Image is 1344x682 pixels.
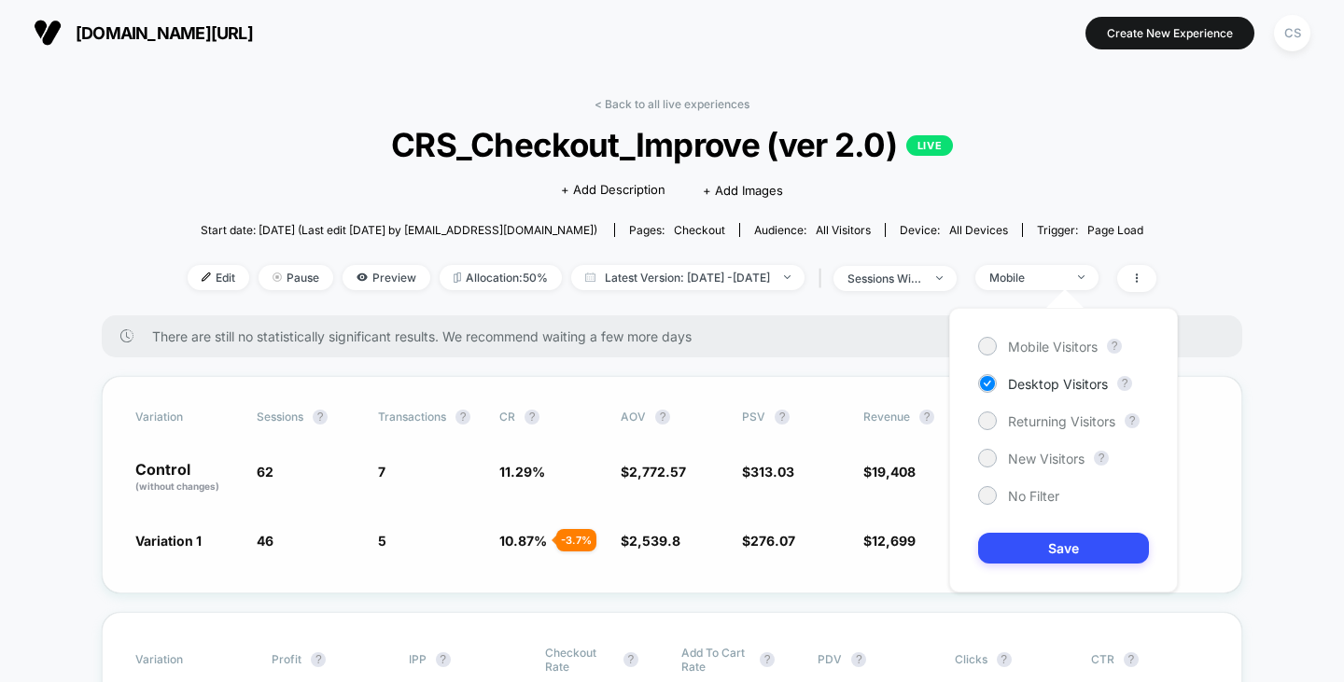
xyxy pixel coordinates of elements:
[742,410,765,424] span: PSV
[311,652,326,667] button: ?
[906,135,953,156] p: LIVE
[885,223,1022,237] span: Device:
[313,410,328,425] button: ?
[378,533,386,549] span: 5
[499,464,545,480] span: 11.29 %
[816,223,871,237] span: All Visitors
[257,410,303,424] span: Sessions
[585,272,595,282] img: calendar
[135,646,238,674] span: Variation
[775,410,790,425] button: ?
[525,410,539,425] button: ?
[872,533,916,549] span: 12,699
[1008,413,1115,429] span: Returning Visitors
[454,272,461,283] img: rebalance
[188,265,249,290] span: Edit
[621,464,686,480] span: $
[936,276,943,280] img: end
[236,125,1108,164] span: CRS_Checkout_Improve (ver 2.0)
[629,533,680,549] span: 2,539.8
[863,410,910,424] span: Revenue
[1085,17,1254,49] button: Create New Experience
[1008,488,1059,504] span: No Filter
[818,652,842,666] span: PDV
[28,18,259,48] button: [DOMAIN_NAME][URL]
[1124,652,1139,667] button: ?
[1008,339,1098,355] span: Mobile Visitors
[784,275,791,279] img: end
[621,410,646,424] span: AOV
[629,464,686,480] span: 2,772.57
[955,652,987,666] span: Clicks
[76,23,253,43] span: [DOMAIN_NAME][URL]
[1094,451,1109,466] button: ?
[378,410,446,424] span: Transactions
[949,223,1008,237] span: all devices
[1037,223,1143,237] div: Trigger:
[561,181,665,200] span: + Add Description
[135,462,238,494] p: Control
[742,533,795,549] span: $
[1268,14,1316,52] button: CS
[1087,223,1143,237] span: Page Load
[978,533,1149,564] button: Save
[847,271,922,285] div: sessions with impression
[257,533,273,549] span: 46
[259,265,333,290] span: Pause
[863,533,916,549] span: $
[545,646,614,674] span: Checkout Rate
[1107,339,1122,354] button: ?
[499,533,547,549] span: 10.87 %
[1125,413,1140,428] button: ?
[621,533,680,549] span: $
[1274,15,1310,51] div: CS
[257,464,273,480] span: 62
[201,223,597,237] span: Start date: [DATE] (Last edit [DATE] by [EMAIL_ADDRESS][DOMAIN_NAME])
[409,652,427,666] span: IPP
[455,410,470,425] button: ?
[742,464,794,480] span: $
[674,223,725,237] span: checkout
[272,652,301,666] span: Profit
[750,464,794,480] span: 313.03
[997,652,1012,667] button: ?
[378,464,385,480] span: 7
[754,223,871,237] div: Audience:
[1008,451,1085,466] span: New Visitors
[989,271,1064,285] div: Mobile
[595,97,749,111] a: < Back to all live experiences
[343,265,430,290] span: Preview
[629,223,725,237] div: Pages:
[135,410,238,425] span: Variation
[919,410,934,425] button: ?
[872,464,916,480] span: 19,408
[202,272,211,282] img: edit
[703,183,783,198] span: + Add Images
[1091,652,1114,666] span: CTR
[623,652,638,667] button: ?
[760,652,775,667] button: ?
[152,328,1205,344] span: There are still no statistically significant results. We recommend waiting a few more days
[499,410,515,424] span: CR
[34,19,62,47] img: Visually logo
[440,265,562,290] span: Allocation: 50%
[436,652,451,667] button: ?
[135,533,202,549] span: Variation 1
[681,646,750,674] span: Add To Cart Rate
[1078,275,1085,279] img: end
[851,652,866,667] button: ?
[814,265,833,292] span: |
[571,265,805,290] span: Latest Version: [DATE] - [DATE]
[1117,376,1132,391] button: ?
[556,529,596,551] div: - 3.7 %
[863,464,916,480] span: $
[135,480,219,492] span: (without changes)
[1008,376,1108,392] span: Desktop Visitors
[750,533,795,549] span: 276.07
[273,272,282,282] img: end
[655,410,670,425] button: ?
